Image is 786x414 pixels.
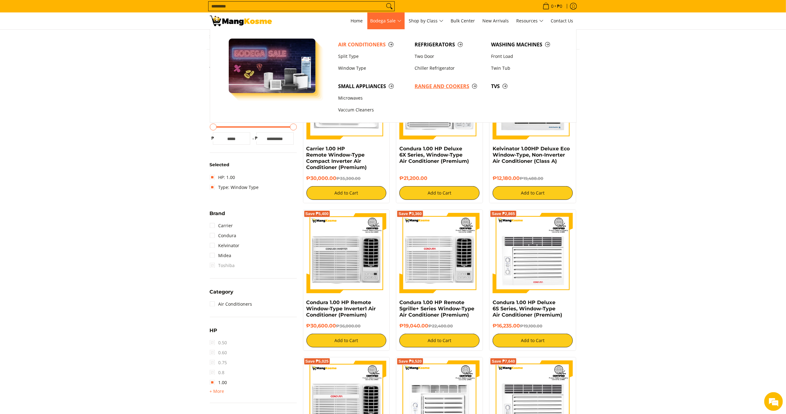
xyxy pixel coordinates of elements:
a: Kelvinator [210,241,240,251]
a: Resources [513,12,547,29]
span: Refrigerators [415,41,485,49]
a: Condura 1.00 HP Deluxe 6S Series, Window-Type Air Conditioner (Premium) [493,299,562,318]
a: Contact Us [548,12,577,29]
a: Condura [210,231,237,241]
span: + More [210,389,224,394]
a: Microwaves [335,92,411,104]
span: Save ₱8,520 [398,360,422,363]
span: We're online! [36,78,86,141]
a: Type: Window Type [210,182,259,192]
span: Resources [517,17,544,25]
a: Kelvinator 1.00HP Deluxe Eco Window-Type, Non-Inverter Air Conditioner (Class A) [493,146,570,164]
a: Window Type [335,62,411,74]
a: Front Load [488,50,564,62]
del: ₱35,300.00 [337,176,361,181]
a: Vaccum Cleaners [335,104,411,116]
span: 0.75 [210,358,227,368]
button: Add to Cart [493,334,573,347]
h6: Selected [210,162,297,168]
button: Add to Cart [399,334,480,347]
img: Condura 1.00 HP Deluxe 6S Series, Window-Type Air Conditioner (Premium) [493,213,573,293]
del: ₱19,100.00 [520,323,542,328]
span: Save ₱7,640 [492,360,515,363]
a: Twin Tub [488,62,564,74]
span: ₱0 [556,4,563,8]
a: Two Door [411,50,488,62]
a: New Arrivals [480,12,512,29]
h6: ₱16,235.00 [493,323,573,329]
h6: ₱19,040.00 [399,323,480,329]
a: Air Conditioners [210,299,252,309]
a: Bodega Sale [367,12,405,29]
h6: ₱12,180.00 [493,175,573,181]
span: Save ₱5,400 [306,212,329,216]
span: Washing Machines [491,41,561,49]
span: TVs [491,82,561,90]
img: Condura 1.00 HP Remote Window-Type Inverter1 Air Conditioner (Premium) [306,213,387,293]
button: Add to Cart [399,186,480,200]
span: • [541,3,564,10]
summary: Open [210,388,224,395]
span: Category [210,289,234,294]
summary: Open [210,289,234,299]
span: Bulk Center [451,18,475,24]
del: ₱36,000.00 [336,323,361,328]
span: Brand [210,211,225,216]
a: Chiller Refrigerator [411,62,488,74]
button: Add to Cart [306,186,387,200]
span: Range and Cookers [415,82,485,90]
a: Small Appliances [335,80,411,92]
span: Bodega Sale [370,17,402,25]
a: Condura 1.00 HP Deluxe 6X Series, Window-Type Air Conditioner (Premium) [399,146,469,164]
span: Save ₱2,865 [492,212,515,216]
a: Air Conditioners [335,39,411,50]
span: ₱ [253,135,260,141]
summary: Open [210,328,218,338]
span: Small Appliances [338,82,408,90]
textarea: Type your message and hit 'Enter' [3,170,118,192]
span: 0.50 [210,338,227,348]
div: Minimize live chat window [102,3,117,18]
a: Carrier 1.00 HP Remote Window-Type Compact Inverter Air Conditioner (Premium) [306,146,367,170]
span: Home [351,18,363,24]
div: Chat with us now [32,35,104,43]
a: Refrigerators [411,39,488,50]
nav: Main Menu [278,12,577,29]
h6: ₱30,000.00 [306,175,387,181]
a: 1.00 [210,378,227,388]
img: Bodega Sale [229,39,316,93]
h6: ₱21,200.00 [399,175,480,181]
a: Home [348,12,366,29]
a: Bulk Center [448,12,478,29]
span: 0 [550,4,555,8]
img: Bodega Sale Aircon l Mang Kosme: Home Appliances Warehouse Sale [210,16,272,26]
summary: Open [210,211,225,221]
a: Carrier [210,221,233,231]
a: Range and Cookers [411,80,488,92]
span: Contact Us [551,18,573,24]
span: Save ₱3,360 [398,212,422,216]
del: ₱22,400.00 [428,323,453,328]
a: Split Type [335,50,411,62]
span: 0.60 [210,348,227,358]
a: Washing Machines [488,39,564,50]
span: HP [210,328,218,333]
span: Shop by Class [409,17,444,25]
img: condura-sgrille-series-window-type-remote-aircon-premium-full-view-mang-kosme [399,213,480,293]
h6: ₱30,600.00 [306,323,387,329]
button: Add to Cart [306,334,387,347]
span: Toshiba [210,261,235,271]
span: 0.8 [210,368,225,378]
a: TVs [488,80,564,92]
span: ₱ [210,135,216,141]
a: Condura 1.00 HP Remote Window-Type Inverter1 Air Conditioner (Premium) [306,299,376,318]
a: Shop by Class [406,12,447,29]
span: Air Conditioners [338,41,408,49]
a: Midea [210,251,232,261]
button: Add to Cart [493,186,573,200]
del: ₱19,488.00 [520,176,543,181]
span: Save ₱5,025 [306,360,329,363]
button: Search [384,2,394,11]
a: HP: 1.00 [210,172,235,182]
